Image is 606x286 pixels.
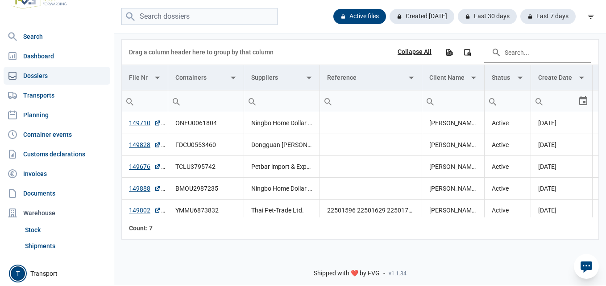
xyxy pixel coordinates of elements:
div: Search box [244,90,260,112]
div: Search box [531,90,547,112]
button: T [11,266,25,281]
div: Active files [333,9,386,24]
td: [PERSON_NAME] Group NV [422,156,484,178]
input: Filter cell [168,90,244,112]
input: Filter cell [320,90,422,112]
input: Search dossiers [121,8,278,25]
td: Thai Pet-Trade Ltd. [244,200,320,221]
a: 149802 [129,206,161,215]
a: Dashboard [4,47,110,65]
div: Data grid with 7 rows and 8 columns [122,40,598,239]
div: Search box [485,90,501,112]
span: [DATE] [538,163,556,170]
td: Column Status [485,65,531,90]
a: Dossiers [4,67,110,85]
div: Created [DATE] [390,9,454,24]
td: [PERSON_NAME] Group NV [422,200,484,221]
input: Filter cell [122,90,168,112]
td: TCLU3795742 [168,156,244,178]
div: Collapse All [398,48,432,56]
div: Column Chooser [459,44,475,60]
div: Select [578,90,589,112]
td: Active [485,178,531,200]
td: [PERSON_NAME] Group NV [422,178,484,200]
div: Last 7 days [520,9,576,24]
input: Filter cell [531,90,577,112]
div: Create Date [538,74,572,81]
div: Search box [168,90,184,112]
a: Transports [4,86,110,104]
td: Dongguan [PERSON_NAME] Company Limited [244,134,320,156]
td: BMOU2987235 [168,178,244,200]
div: File Nr [129,74,148,81]
span: Show filter options for column 'Status' [517,74,523,81]
a: 149676 [129,162,161,171]
span: Shipped with ❤️ by FVG [314,270,380,278]
input: Filter cell [244,90,320,112]
td: Active [485,200,531,221]
a: 149710 [129,118,161,127]
span: [DATE] [538,141,556,148]
input: Filter cell [422,90,484,112]
a: Customs declarations [4,145,110,163]
div: filter [583,8,599,25]
td: Ningbo Home Dollar Imp. & Exp. Corp. [244,112,320,134]
div: Reference [327,74,357,81]
span: - [383,270,385,278]
div: Data grid toolbar [129,40,591,65]
div: Last 30 days [458,9,517,24]
td: Active [485,156,531,178]
td: [PERSON_NAME] Group NV [422,112,484,134]
span: [DATE] [538,119,556,127]
a: Planning [4,106,110,124]
span: v1.1.34 [389,270,407,277]
a: Container events [4,126,110,143]
a: Documents [4,184,110,202]
a: Invoices [4,165,110,183]
td: Column Create Date [531,65,592,90]
td: Column File Nr [122,65,168,90]
td: Active [485,112,531,134]
td: YMMU6873832 [168,200,244,221]
input: Filter cell [485,90,531,112]
td: Column Containers [168,65,244,90]
td: Column Reference [320,65,422,90]
div: Drag a column header here to group by that column [129,45,274,59]
td: 22501596 22501629 22501723 [320,200,422,221]
div: Suppliers [251,74,278,81]
div: Client Name [429,74,465,81]
div: Search box [422,90,438,112]
td: Column Suppliers [244,65,320,90]
td: ONEU0061804 [168,112,244,134]
td: Column Client Name [422,65,484,90]
a: 149888 [129,184,161,193]
td: Active [485,134,531,156]
input: Search in the data grid [484,41,591,63]
span: Show filter options for column 'Suppliers' [306,74,312,81]
div: Containers [175,74,207,81]
div: Search box [122,90,138,112]
span: Show filter options for column 'File Nr' [154,74,161,81]
a: Stock [21,222,110,238]
span: [DATE] [538,185,556,192]
a: Search [4,28,110,45]
div: Status [492,74,510,81]
div: Warehouse [4,204,110,222]
div: File Nr Count: 7 [129,224,161,233]
span: Show filter options for column 'Reference' [408,74,415,81]
span: [DATE] [538,207,556,214]
td: Petbar import & Export [244,156,320,178]
td: FDCU0553460 [168,134,244,156]
a: Shipments [21,238,110,254]
span: Show filter options for column 'Create Date' [578,74,585,81]
td: Ningbo Home Dollar Imp. & Exp. Corp. [244,178,320,200]
div: Transport [11,266,108,281]
a: 149828 [129,140,161,149]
